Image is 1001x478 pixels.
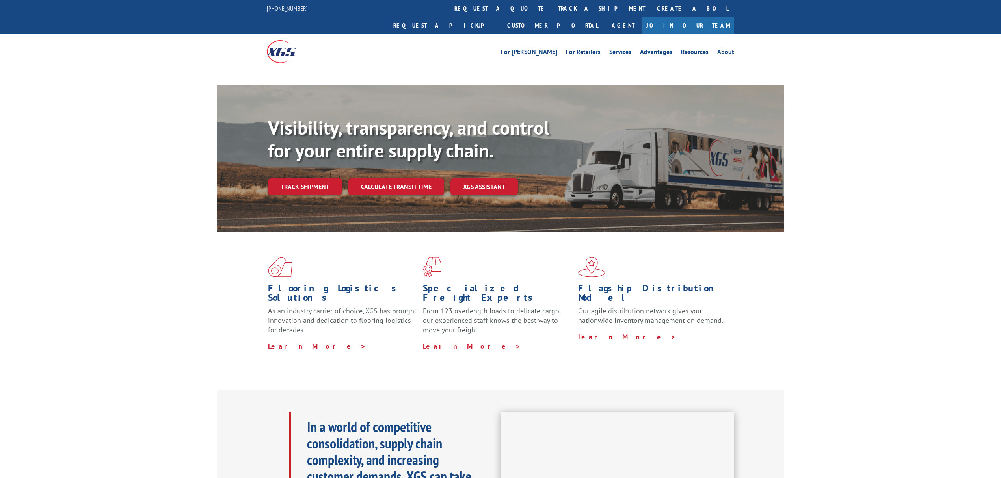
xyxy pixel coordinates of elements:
a: Track shipment [268,178,342,195]
a: About [717,49,734,57]
a: For Retailers [566,49,601,57]
a: Customer Portal [501,17,604,34]
a: XGS ASSISTANT [450,178,518,195]
a: Advantages [640,49,672,57]
b: Visibility, transparency, and control for your entire supply chain. [268,115,549,163]
a: Agent [604,17,642,34]
a: Learn More > [423,342,521,351]
a: Calculate transit time [348,178,444,195]
img: xgs-icon-focused-on-flooring-red [423,257,441,277]
a: Request a pickup [387,17,501,34]
img: xgs-icon-total-supply-chain-intelligence-red [268,257,292,277]
span: As an industry carrier of choice, XGS has brought innovation and dedication to flooring logistics... [268,306,417,334]
a: Resources [681,49,709,57]
p: From 123 overlength loads to delicate cargo, our experienced staff knows the best way to move you... [423,306,572,341]
a: Join Our Team [642,17,734,34]
a: Learn More > [268,342,366,351]
span: Our agile distribution network gives you nationwide inventory management on demand. [578,306,723,325]
a: Services [609,49,631,57]
a: Learn More > [578,332,676,341]
h1: Flagship Distribution Model [578,283,727,306]
h1: Specialized Freight Experts [423,283,572,306]
h1: Flooring Logistics Solutions [268,283,417,306]
img: xgs-icon-flagship-distribution-model-red [578,257,605,277]
a: [PHONE_NUMBER] [267,4,308,12]
a: For [PERSON_NAME] [501,49,557,57]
